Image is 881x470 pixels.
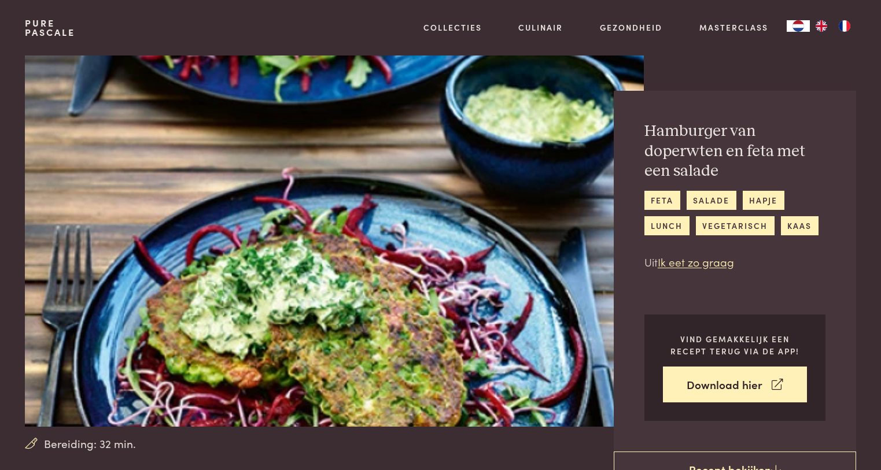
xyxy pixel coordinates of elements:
img: Hamburger van doperwten en feta met een salade [25,55,643,427]
a: hapje [743,191,784,210]
span: Bereiding: 32 min. [44,435,136,452]
p: Vind gemakkelijk een recept terug via de app! [663,333,807,357]
p: Uit [644,254,825,271]
h2: Hamburger van doperwten en feta met een salade [644,121,825,182]
div: Language [787,20,810,32]
aside: Language selected: Nederlands [787,20,856,32]
a: kaas [781,216,819,235]
a: NL [787,20,810,32]
a: Gezondheid [600,21,662,34]
a: Culinair [518,21,563,34]
a: Ik eet zo graag [658,254,734,269]
a: EN [810,20,833,32]
a: FR [833,20,856,32]
a: feta [644,191,680,210]
a: lunch [644,216,690,235]
a: Masterclass [699,21,768,34]
a: vegetarisch [696,216,775,235]
a: salade [687,191,736,210]
a: Collecties [423,21,482,34]
a: Download hier [663,367,807,403]
ul: Language list [810,20,856,32]
a: PurePascale [25,18,75,37]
